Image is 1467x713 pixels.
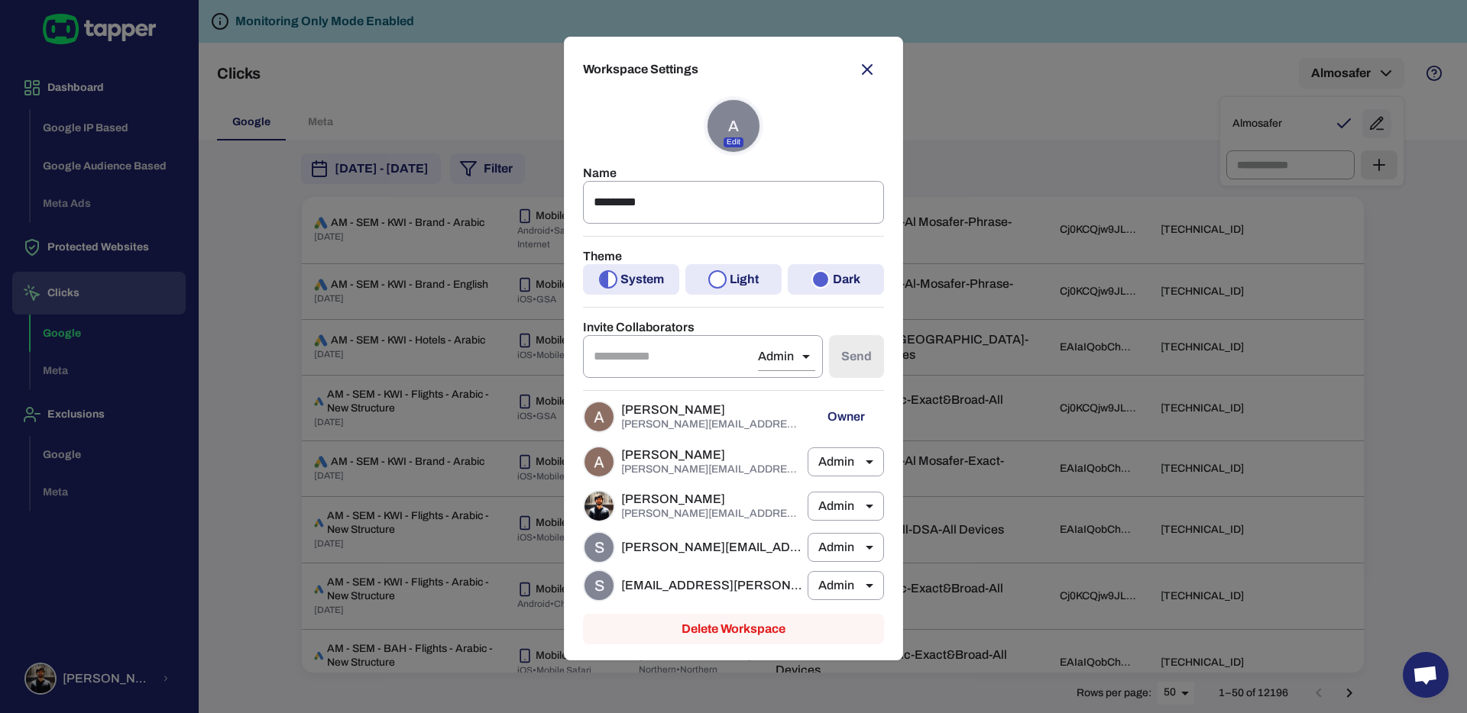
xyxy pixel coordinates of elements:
span: [PERSON_NAME] [621,492,802,507]
span: [EMAIL_ADDRESS][PERSON_NAME][DOMAIN_NAME] [621,578,802,593]
div: Admin [808,485,884,527]
button: System [583,264,679,295]
span: [PERSON_NAME] [621,402,802,418]
img: Ambrose Fernandes [585,402,614,431]
button: Dark [788,264,884,295]
p: Owner [808,397,884,437]
div: Admin [808,564,884,607]
p: [PERSON_NAME][EMAIL_ADDRESS][PERSON_NAME][DOMAIN_NAME] [621,507,802,521]
img: Syed Zaidi [585,492,614,521]
p: Name [583,166,884,181]
div: Open chat [1403,652,1449,698]
div: Admin [758,344,815,369]
h2: Workspace Settings [583,53,884,86]
p: [PERSON_NAME][EMAIL_ADDRESS][DOMAIN_NAME] [621,463,802,476]
p: Invite Collaborators [583,320,884,335]
button: Light [685,264,782,295]
div: Admin [808,526,884,569]
div: S [583,531,615,563]
div: A [706,98,761,153]
span: [PERSON_NAME][EMAIL_ADDRESS][PERSON_NAME][DOMAIN_NAME] [621,540,802,555]
span: [PERSON_NAME] [621,447,802,463]
div: S [583,569,615,602]
p: Theme [583,249,884,264]
p: [PERSON_NAME][EMAIL_ADDRESS][PERSON_NAME][DOMAIN_NAME] [621,418,802,431]
img: Ahmed Sobih [585,447,614,476]
button: AEdit [706,98,761,153]
div: Admin [808,440,884,483]
button: Delete Workspace [583,614,884,644]
p: Edit [724,137,743,147]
